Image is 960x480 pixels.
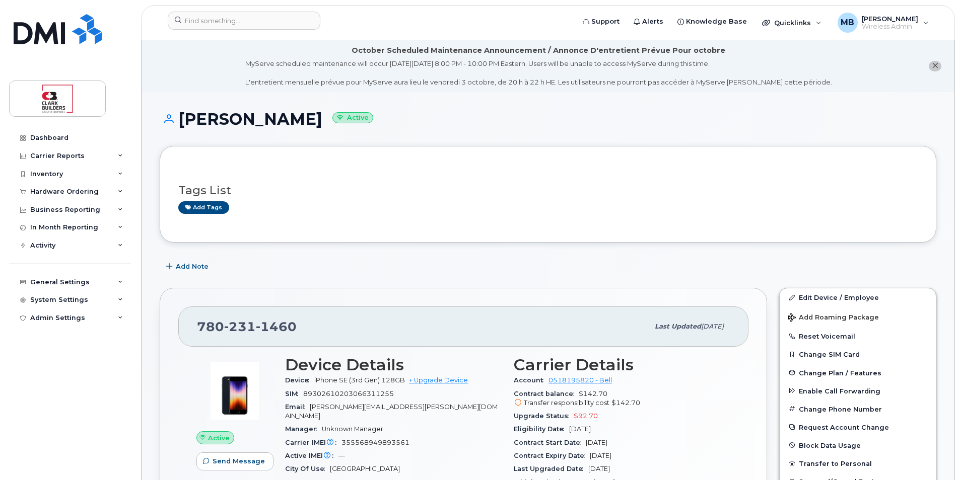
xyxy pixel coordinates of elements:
[197,319,297,334] span: 780
[586,439,607,446] span: [DATE]
[160,110,936,128] h1: [PERSON_NAME]
[204,361,265,421] img: image20231002-3703462-1angbar.jpeg
[224,319,256,334] span: 231
[514,425,569,433] span: Eligibility Date
[208,433,230,443] span: Active
[178,201,229,214] a: Add tags
[780,382,936,400] button: Enable Call Forwarding
[780,436,936,454] button: Block Data Usage
[285,403,498,420] span: [PERSON_NAME][EMAIL_ADDRESS][PERSON_NAME][DOMAIN_NAME]
[285,425,322,433] span: Manager
[285,376,314,384] span: Device
[322,425,383,433] span: Unknown Manager
[213,456,265,466] span: Send Message
[590,452,611,459] span: [DATE]
[929,61,941,71] button: close notification
[409,376,468,384] a: + Upgrade Device
[514,390,579,397] span: Contract balance
[780,418,936,436] button: Request Account Change
[178,184,918,197] h3: Tags List
[780,345,936,363] button: Change SIM Card
[285,465,330,472] span: City Of Use
[514,465,588,472] span: Last Upgraded Date
[524,399,609,407] span: Transfer responsibility cost
[780,364,936,382] button: Change Plan / Features
[245,59,832,87] div: MyServe scheduled maintenance will occur [DATE][DATE] 8:00 PM - 10:00 PM Eastern. Users will be u...
[799,369,881,376] span: Change Plan / Features
[780,306,936,327] button: Add Roaming Package
[916,436,952,472] iframe: Messenger Launcher
[514,376,548,384] span: Account
[514,439,586,446] span: Contract Start Date
[196,452,273,470] button: Send Message
[303,390,394,397] span: 89302610203066311255
[285,390,303,397] span: SIM
[574,412,598,420] span: $92.70
[330,465,400,472] span: [GEOGRAPHIC_DATA]
[788,313,879,323] span: Add Roaming Package
[780,288,936,306] a: Edit Device / Employee
[285,452,338,459] span: Active IMEI
[780,400,936,418] button: Change Phone Number
[341,439,409,446] span: 355568949893561
[256,319,297,334] span: 1460
[338,452,345,459] span: —
[548,376,612,384] a: 0518195820 - Bell
[655,323,701,330] span: Last updated
[701,323,724,330] span: [DATE]
[514,452,590,459] span: Contract Expiry Date
[176,262,209,271] span: Add Note
[780,327,936,345] button: Reset Voicemail
[285,439,341,446] span: Carrier IMEI
[285,403,310,411] span: Email
[569,425,591,433] span: [DATE]
[314,376,405,384] span: iPhone SE (3rd Gen) 128GB
[514,412,574,420] span: Upgrade Status
[514,356,730,374] h3: Carrier Details
[160,258,217,276] button: Add Note
[285,356,502,374] h3: Device Details
[352,45,725,56] div: October Scheduled Maintenance Announcement / Annonce D'entretient Prévue Pour octobre
[799,387,880,394] span: Enable Call Forwarding
[588,465,610,472] span: [DATE]
[780,454,936,472] button: Transfer to Personal
[514,390,730,408] span: $142.70
[611,399,640,407] span: $142.70
[332,112,373,124] small: Active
